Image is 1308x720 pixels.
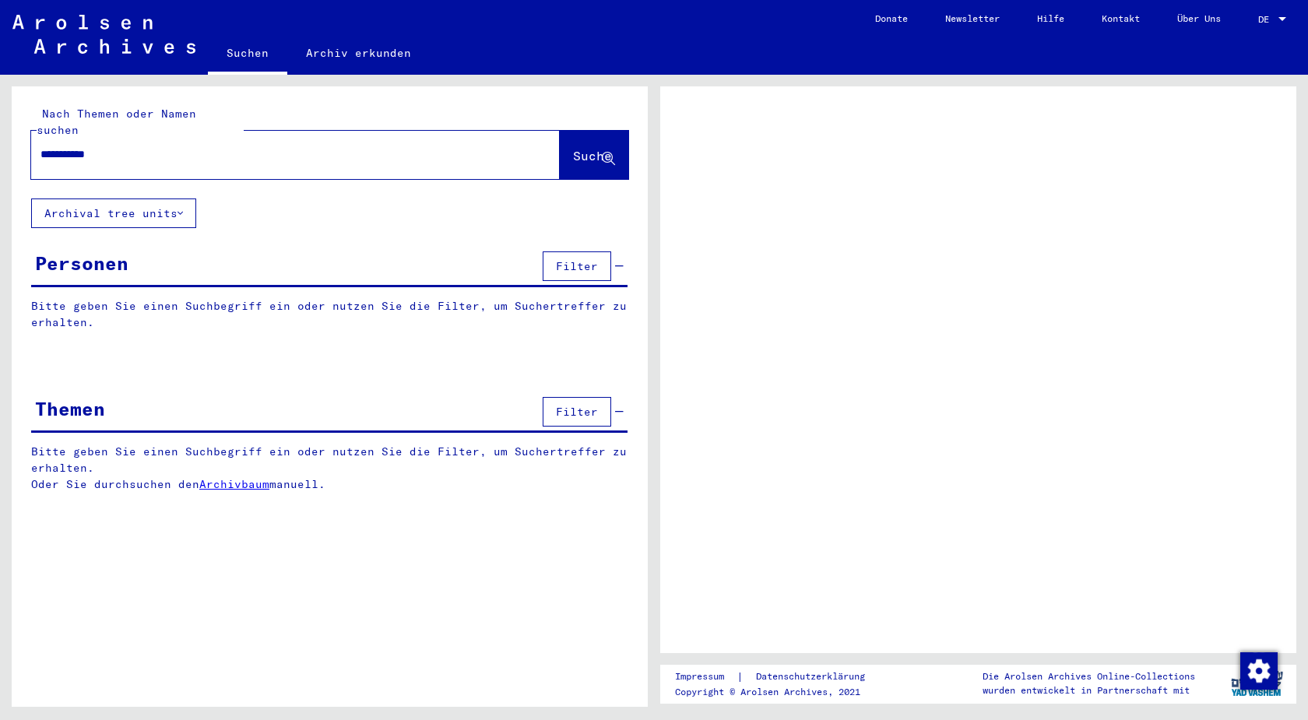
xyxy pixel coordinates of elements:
p: wurden entwickelt in Partnerschaft mit [983,683,1195,697]
a: Suchen [208,34,287,75]
button: Suche [560,131,628,179]
a: Archivbaum [199,477,269,491]
span: Filter [556,259,598,273]
span: DE [1258,14,1275,25]
span: Filter [556,405,598,419]
img: Arolsen_neg.svg [12,15,195,54]
button: Filter [543,397,611,427]
span: Suche [573,148,612,163]
img: yv_logo.png [1228,664,1286,703]
a: Archiv erkunden [287,34,430,72]
p: Die Arolsen Archives Online-Collections [983,669,1195,683]
div: | [675,669,884,685]
p: Copyright © Arolsen Archives, 2021 [675,685,884,699]
p: Bitte geben Sie einen Suchbegriff ein oder nutzen Sie die Filter, um Suchertreffer zu erhalten. [31,298,628,331]
div: Zustimmung ändern [1239,652,1277,689]
a: Impressum [675,669,737,685]
div: Personen [35,249,128,277]
button: Filter [543,251,611,281]
div: Themen [35,395,105,423]
mat-label: Nach Themen oder Namen suchen [37,107,196,137]
a: Datenschutzerklärung [744,669,884,685]
img: Zustimmung ändern [1240,652,1278,690]
button: Archival tree units [31,198,196,228]
p: Bitte geben Sie einen Suchbegriff ein oder nutzen Sie die Filter, um Suchertreffer zu erhalten. O... [31,444,628,493]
